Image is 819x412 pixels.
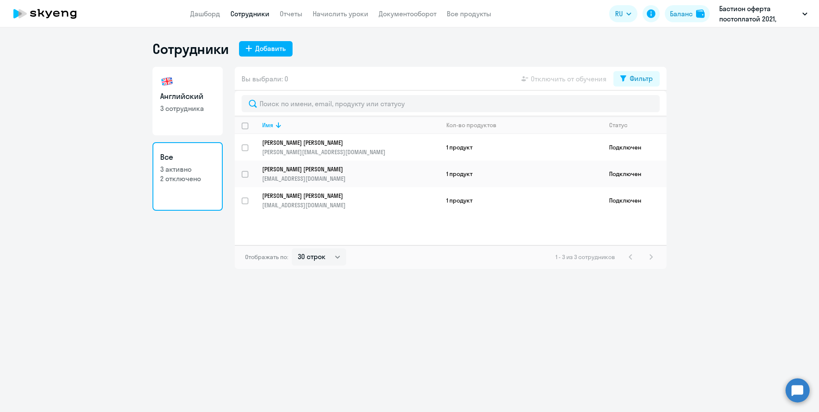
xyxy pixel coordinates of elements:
[630,73,653,84] div: Фильтр
[609,121,666,129] div: Статус
[262,165,439,182] a: [PERSON_NAME] [PERSON_NAME][EMAIL_ADDRESS][DOMAIN_NAME]
[262,165,427,173] p: [PERSON_NAME] [PERSON_NAME]
[262,192,427,200] p: [PERSON_NAME] [PERSON_NAME]
[152,142,223,211] a: Все3 активно2 отключено
[262,121,439,129] div: Имя
[556,253,615,261] span: 1 - 3 из 3 сотрудников
[379,9,436,18] a: Документооборот
[239,41,293,57] button: Добавить
[615,9,623,19] span: RU
[262,139,439,156] a: [PERSON_NAME] [PERSON_NAME][PERSON_NAME][EMAIL_ADDRESS][DOMAIN_NAME]
[280,9,302,18] a: Отчеты
[152,40,229,57] h1: Сотрудники
[230,9,269,18] a: Сотрудники
[262,121,273,129] div: Имя
[152,67,223,135] a: Английский3 сотрудника
[242,74,288,84] span: Вы выбрали: 0
[719,3,799,24] p: Бастион оферта постоплатой 2021, БАСТИОН, АО
[696,9,705,18] img: balance
[262,175,439,182] p: [EMAIL_ADDRESS][DOMAIN_NAME]
[609,5,637,22] button: RU
[609,121,628,129] div: Статус
[160,75,174,88] img: english
[446,121,602,129] div: Кол-во продуктов
[313,9,368,18] a: Начислить уроки
[665,5,710,22] button: Балансbalance
[262,139,427,146] p: [PERSON_NAME] [PERSON_NAME]
[670,9,693,19] div: Баланс
[262,192,439,209] a: [PERSON_NAME] [PERSON_NAME][EMAIL_ADDRESS][DOMAIN_NAME]
[160,174,215,183] p: 2 отключено
[160,164,215,174] p: 3 активно
[602,161,667,187] td: Подключен
[447,9,491,18] a: Все продукты
[613,71,660,87] button: Фильтр
[602,134,667,161] td: Подключен
[262,201,439,209] p: [EMAIL_ADDRESS][DOMAIN_NAME]
[439,134,602,161] td: 1 продукт
[190,9,220,18] a: Дашборд
[439,161,602,187] td: 1 продукт
[255,43,286,54] div: Добавить
[160,152,215,163] h3: Все
[602,187,667,214] td: Подключен
[160,91,215,102] h3: Английский
[160,104,215,113] p: 3 сотрудника
[245,253,288,261] span: Отображать по:
[446,121,496,129] div: Кол-во продуктов
[439,187,602,214] td: 1 продукт
[715,3,812,24] button: Бастион оферта постоплатой 2021, БАСТИОН, АО
[242,95,660,112] input: Поиск по имени, email, продукту или статусу
[262,148,439,156] p: [PERSON_NAME][EMAIL_ADDRESS][DOMAIN_NAME]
